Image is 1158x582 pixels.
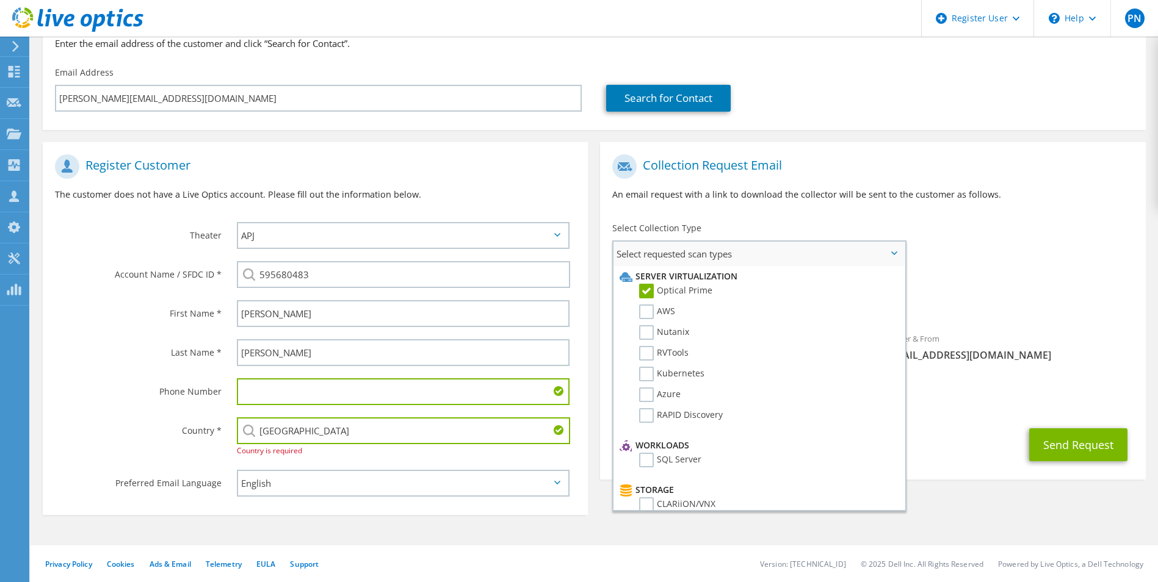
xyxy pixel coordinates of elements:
label: First Name * [55,300,222,320]
p: The customer does not have a Live Optics account. Please fill out the information below. [55,188,576,201]
label: RVTools [639,346,689,361]
div: CC & Reply To [600,374,1145,416]
span: Country is required [237,445,302,456]
li: Workloads [617,438,898,453]
label: AWS [639,304,675,319]
p: An email request with a link to download the collector will be sent to the customer as follows. [612,188,1133,201]
label: Azure [639,387,681,402]
a: EULA [256,559,275,569]
button: Send Request [1029,428,1127,461]
svg: \n [1049,13,1060,24]
li: Version: [TECHNICAL_ID] [760,559,846,569]
span: PN [1125,9,1145,28]
h1: Register Customer [55,154,570,179]
label: Last Name * [55,339,222,359]
a: Privacy Policy [45,559,92,569]
label: Account Name / SFDC ID * [55,261,222,281]
label: Optical Prime [639,284,712,298]
label: Kubernetes [639,367,704,381]
span: [EMAIL_ADDRESS][DOMAIN_NAME] [885,348,1134,362]
label: Email Address [55,66,114,79]
h1: Collection Request Email [612,154,1127,179]
div: Requested Collections [600,271,1145,320]
li: Powered by Live Optics, a Dell Technology [998,559,1143,569]
h3: Enter the email address of the customer and click “Search for Contact”. [55,37,1134,50]
label: Country * [55,417,222,437]
a: Support [290,559,319,569]
div: To [600,326,873,368]
div: Sender & From [873,326,1146,368]
li: Server Virtualization [617,269,898,284]
label: Phone Number [55,378,222,398]
span: Select requested scan types [613,242,904,266]
label: CLARiiON/VNX [639,497,715,512]
label: Preferred Email Language [55,470,222,489]
label: Theater [55,222,222,242]
label: Nutanix [639,325,689,340]
a: Search for Contact [606,85,731,112]
li: Storage [617,483,898,497]
label: SQL Server [639,453,701,467]
a: Ads & Email [150,559,191,569]
label: RAPID Discovery [639,408,723,423]
a: Telemetry [206,559,242,569]
label: Select Collection Type [612,222,701,234]
li: © 2025 Dell Inc. All Rights Reserved [861,559,983,569]
a: Cookies [107,559,135,569]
